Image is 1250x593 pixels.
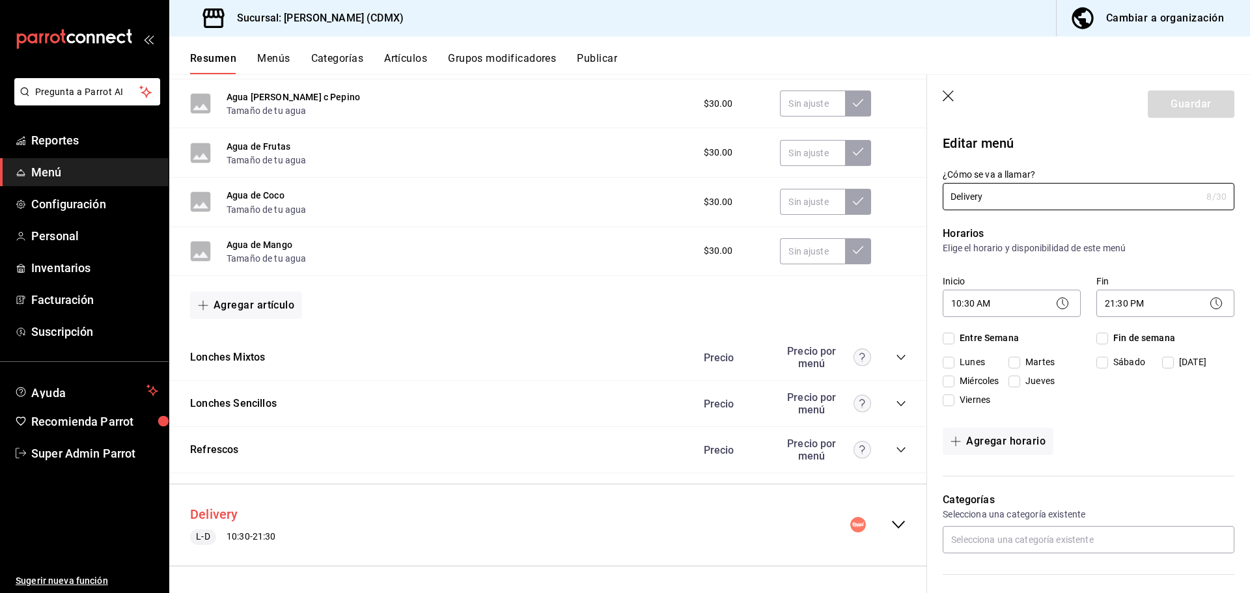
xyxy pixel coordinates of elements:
[780,437,871,462] div: Precio por menú
[1106,9,1224,27] div: Cambiar a organización
[780,345,871,370] div: Precio por menú
[31,383,141,398] span: Ayuda
[227,140,290,153] button: Agua de Frutas
[31,259,158,277] span: Inventarios
[190,350,265,365] button: Lonches Mixtos
[35,85,140,99] span: Pregunta a Parrot AI
[1206,190,1227,203] div: 8 /30
[943,508,1234,521] p: Selecciona una categoría existente
[9,94,160,108] a: Pregunta a Parrot AI
[896,445,906,455] button: collapse-category-row
[190,443,239,458] button: Refrescos
[954,331,1019,345] span: Entre Semana
[227,203,307,216] button: Tamaño de tu agua
[227,238,292,251] button: Agua de Mango
[896,398,906,409] button: collapse-category-row
[31,131,158,149] span: Reportes
[31,163,158,181] span: Menú
[1108,331,1175,345] span: Fin de semana
[943,492,1234,508] p: Categorías
[780,238,845,264] input: Sin ajuste
[16,574,158,588] span: Sugerir nueva función
[227,252,307,265] button: Tamaño de tu agua
[31,195,158,213] span: Configuración
[143,34,154,44] button: open_drawer_menu
[704,97,733,111] span: $30.00
[227,90,360,103] button: Agua [PERSON_NAME] c Pepino
[311,52,364,74] button: Categorías
[577,52,617,74] button: Publicar
[448,52,556,74] button: Grupos modificadores
[1174,355,1206,369] span: [DATE]
[943,170,1234,179] label: ¿Cómo se va a llamar?
[190,505,238,524] button: Delivery
[227,104,307,117] button: Tamaño de tu agua
[943,277,1081,286] label: Inicio
[14,78,160,105] button: Pregunta a Parrot AI
[190,52,1250,74] div: navigation tabs
[190,396,277,411] button: Lonches Sencillos
[227,154,307,167] button: Tamaño de tu agua
[31,445,158,462] span: Super Admin Parrot
[191,530,215,544] span: L-D
[31,227,158,245] span: Personal
[943,241,1234,255] p: Elige el horario y disponibilidad de este menú
[896,352,906,363] button: collapse-category-row
[1096,277,1234,286] label: Fin
[943,526,1234,553] input: Selecciona una categoría existente
[704,146,733,159] span: $30.00
[691,398,774,410] div: Precio
[780,90,845,117] input: Sin ajuste
[691,352,774,364] div: Precio
[954,393,990,407] span: Viernes
[31,291,158,309] span: Facturación
[780,391,871,416] div: Precio por menú
[190,529,275,545] div: 10:30 - 21:30
[1096,290,1234,317] div: 21:30 PM
[384,52,427,74] button: Artículos
[704,195,733,209] span: $30.00
[780,140,845,166] input: Sin ajuste
[691,444,774,456] div: Precio
[954,355,985,369] span: Lunes
[1108,355,1145,369] span: Sábado
[190,292,302,319] button: Agregar artículo
[31,323,158,340] span: Suscripción
[943,290,1081,317] div: 10:30 AM
[954,374,999,388] span: Miércoles
[1020,355,1055,369] span: Martes
[704,244,733,258] span: $30.00
[31,413,158,430] span: Recomienda Parrot
[227,189,285,202] button: Agua de Coco
[257,52,290,74] button: Menús
[780,189,845,215] input: Sin ajuste
[190,52,236,74] button: Resumen
[943,133,1234,153] p: Editar menú
[1020,374,1055,388] span: Jueves
[943,226,1234,241] p: Horarios
[227,10,404,26] h3: Sucursal: [PERSON_NAME] (CDMX)
[169,495,927,555] div: collapse-menu-row
[943,428,1053,455] button: Agregar horario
